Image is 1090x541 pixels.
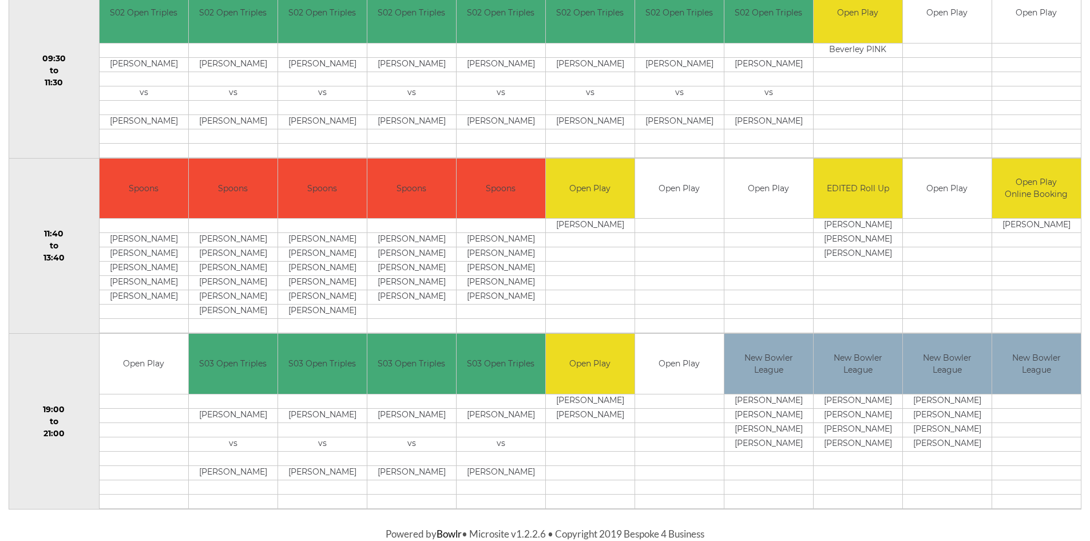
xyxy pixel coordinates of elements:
[457,334,545,394] td: S03 Open Triples
[278,437,367,451] td: vs
[457,276,545,290] td: [PERSON_NAME]
[814,437,902,451] td: [PERSON_NAME]
[367,262,456,276] td: [PERSON_NAME]
[724,334,813,394] td: New Bowler League
[992,159,1081,219] td: Open Play Online Booking
[278,290,367,305] td: [PERSON_NAME]
[903,159,992,219] td: Open Play
[189,114,278,129] td: [PERSON_NAME]
[189,57,278,72] td: [PERSON_NAME]
[814,247,902,262] td: [PERSON_NAME]
[189,305,278,319] td: [PERSON_NAME]
[457,290,545,305] td: [PERSON_NAME]
[278,57,367,72] td: [PERSON_NAME]
[367,86,456,100] td: vs
[546,57,635,72] td: [PERSON_NAME]
[546,86,635,100] td: vs
[100,290,188,305] td: [PERSON_NAME]
[814,408,902,422] td: [PERSON_NAME]
[457,57,545,72] td: [PERSON_NAME]
[278,305,367,319] td: [PERSON_NAME]
[546,334,635,394] td: Open Play
[724,437,813,451] td: [PERSON_NAME]
[457,437,545,451] td: vs
[814,219,902,233] td: [PERSON_NAME]
[367,334,456,394] td: S03 Open Triples
[814,334,902,394] td: New Bowler League
[992,219,1081,233] td: [PERSON_NAME]
[546,408,635,422] td: [PERSON_NAME]
[189,408,278,422] td: [PERSON_NAME]
[635,114,724,129] td: [PERSON_NAME]
[814,394,902,408] td: [PERSON_NAME]
[278,465,367,480] td: [PERSON_NAME]
[100,114,188,129] td: [PERSON_NAME]
[724,422,813,437] td: [PERSON_NAME]
[367,290,456,305] td: [PERSON_NAME]
[814,422,902,437] td: [PERSON_NAME]
[903,437,992,451] td: [PERSON_NAME]
[189,159,278,219] td: Spoons
[457,86,545,100] td: vs
[635,334,724,394] td: Open Play
[100,86,188,100] td: vs
[546,394,635,408] td: [PERSON_NAME]
[457,233,545,247] td: [PERSON_NAME]
[367,159,456,219] td: Spoons
[189,334,278,394] td: S03 Open Triples
[189,233,278,247] td: [PERSON_NAME]
[189,290,278,305] td: [PERSON_NAME]
[278,233,367,247] td: [PERSON_NAME]
[9,158,100,334] td: 11:40 to 13:40
[278,159,367,219] td: Spoons
[189,465,278,480] td: [PERSON_NAME]
[189,276,278,290] td: [PERSON_NAME]
[814,159,902,219] td: EDITED Roll Up
[546,114,635,129] td: [PERSON_NAME]
[903,422,992,437] td: [PERSON_NAME]
[100,57,188,72] td: [PERSON_NAME]
[724,57,813,72] td: [PERSON_NAME]
[278,262,367,276] td: [PERSON_NAME]
[100,159,188,219] td: Spoons
[278,334,367,394] td: S03 Open Triples
[367,114,456,129] td: [PERSON_NAME]
[724,408,813,422] td: [PERSON_NAME]
[457,159,545,219] td: Spoons
[546,159,635,219] td: Open Play
[100,233,188,247] td: [PERSON_NAME]
[457,262,545,276] td: [PERSON_NAME]
[457,247,545,262] td: [PERSON_NAME]
[635,159,724,219] td: Open Play
[100,262,188,276] td: [PERSON_NAME]
[100,247,188,262] td: [PERSON_NAME]
[546,219,635,233] td: [PERSON_NAME]
[367,276,456,290] td: [PERSON_NAME]
[367,57,456,72] td: [PERSON_NAME]
[457,408,545,422] td: [PERSON_NAME]
[635,86,724,100] td: vs
[724,159,813,219] td: Open Play
[814,233,902,247] td: [PERSON_NAME]
[724,86,813,100] td: vs
[386,528,704,540] span: Powered by • Microsite v1.2.2.6 • Copyright 2019 Bespoke 4 Business
[278,408,367,422] td: [PERSON_NAME]
[903,394,992,408] td: [PERSON_NAME]
[100,276,188,290] td: [PERSON_NAME]
[189,86,278,100] td: vs
[278,86,367,100] td: vs
[724,394,813,408] td: [PERSON_NAME]
[992,334,1081,394] td: New Bowler League
[189,437,278,451] td: vs
[814,43,902,57] td: Beverley PINK
[367,233,456,247] td: [PERSON_NAME]
[457,114,545,129] td: [PERSON_NAME]
[278,247,367,262] td: [PERSON_NAME]
[367,247,456,262] td: [PERSON_NAME]
[437,528,462,540] a: Bowlr
[278,114,367,129] td: [PERSON_NAME]
[189,247,278,262] td: [PERSON_NAME]
[100,334,188,394] td: Open Play
[724,114,813,129] td: [PERSON_NAME]
[903,334,992,394] td: New Bowler League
